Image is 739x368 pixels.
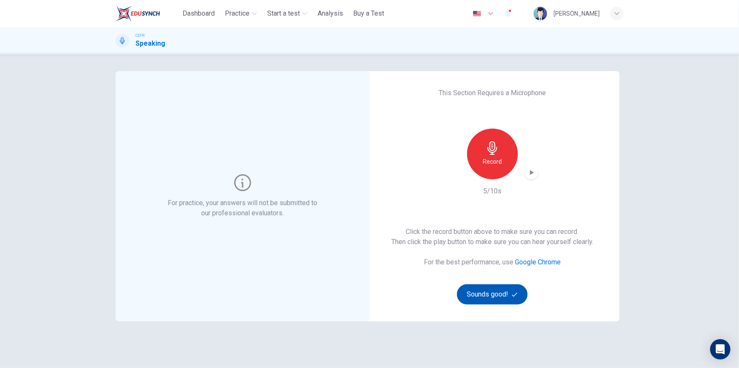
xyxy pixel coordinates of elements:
[314,6,346,21] button: Analysis
[225,8,249,19] span: Practice
[467,129,518,179] button: Record
[350,6,387,21] button: Buy a Test
[136,33,145,38] span: CEFR
[136,38,166,49] h1: Speaking
[439,88,546,98] h6: This Section Requires a Microphone
[116,5,160,22] img: ELTC logo
[221,6,260,21] button: Practice
[267,8,300,19] span: Start a test
[183,8,215,19] span: Dashboard
[472,11,482,17] img: en
[710,339,731,360] div: Open Intercom Messenger
[353,8,384,19] span: Buy a Test
[391,227,593,247] h6: Click the record button above to make sure you can record. Then click the play button to make sur...
[179,6,218,21] button: Dashboard
[318,8,343,19] span: Analysis
[534,7,547,20] img: Profile picture
[424,257,561,267] h6: For the best performance, use
[264,6,311,21] button: Start a test
[515,258,561,266] a: Google Chrome
[554,8,600,19] div: [PERSON_NAME]
[483,157,502,167] h6: Record
[457,284,528,305] button: Sounds good!
[116,5,180,22] a: ELTC logo
[483,186,501,196] h6: 5/10s
[166,198,319,218] h6: For practice, your answers will not be submitted to our professional evaluators.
